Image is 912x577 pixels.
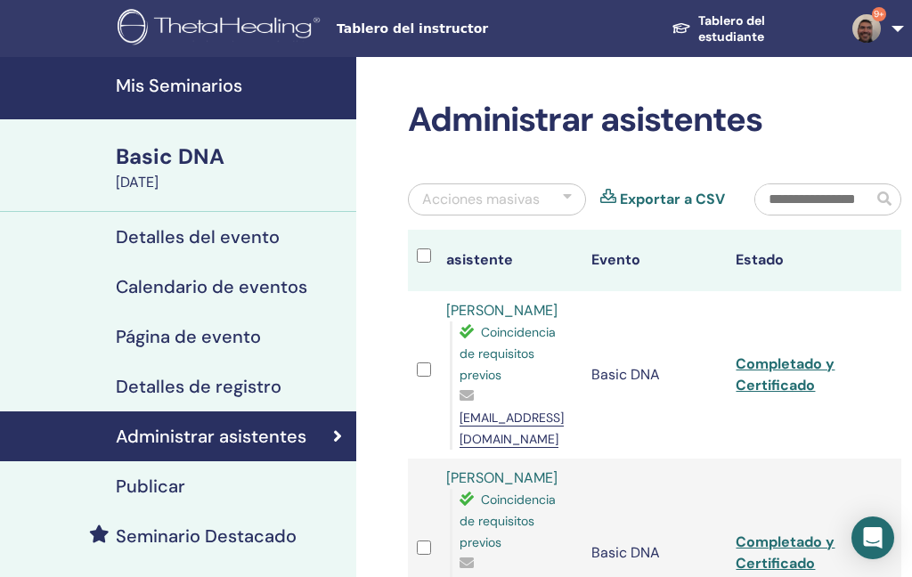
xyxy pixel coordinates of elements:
[116,226,280,248] h4: Detalles del evento
[422,189,540,210] div: Acciones masivas
[116,525,297,547] h4: Seminario Destacado
[851,516,894,559] div: Open Intercom Messenger
[116,475,185,497] h4: Publicar
[116,172,346,193] div: [DATE]
[116,75,346,96] h4: Mis Seminarios
[460,492,556,550] span: Coincidencia de requisitos previos
[727,230,872,291] th: Estado
[582,291,728,459] td: Basic DNA
[872,7,886,21] span: 9+
[437,230,582,291] th: asistente
[116,426,306,447] h4: Administrar asistentes
[337,20,604,38] span: Tablero del instructor
[116,326,261,347] h4: Página de evento
[460,324,556,383] span: Coincidencia de requisitos previos
[736,354,835,394] a: Completado y Certificado
[582,230,728,291] th: Evento
[105,142,356,193] a: Basic DNA[DATE]
[736,532,835,573] a: Completado y Certificado
[657,4,838,53] a: Tablero del estudiante
[408,100,901,141] h2: Administrar asistentes
[116,376,281,397] h4: Detalles de registro
[116,276,307,297] h4: Calendario de eventos
[620,189,725,210] a: Exportar a CSV
[446,468,558,487] a: [PERSON_NAME]
[672,21,691,36] img: graduation-cap-white.svg
[852,14,881,43] img: default.jpg
[118,9,326,49] img: logo.png
[446,301,558,320] a: [PERSON_NAME]
[116,142,346,172] div: Basic DNA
